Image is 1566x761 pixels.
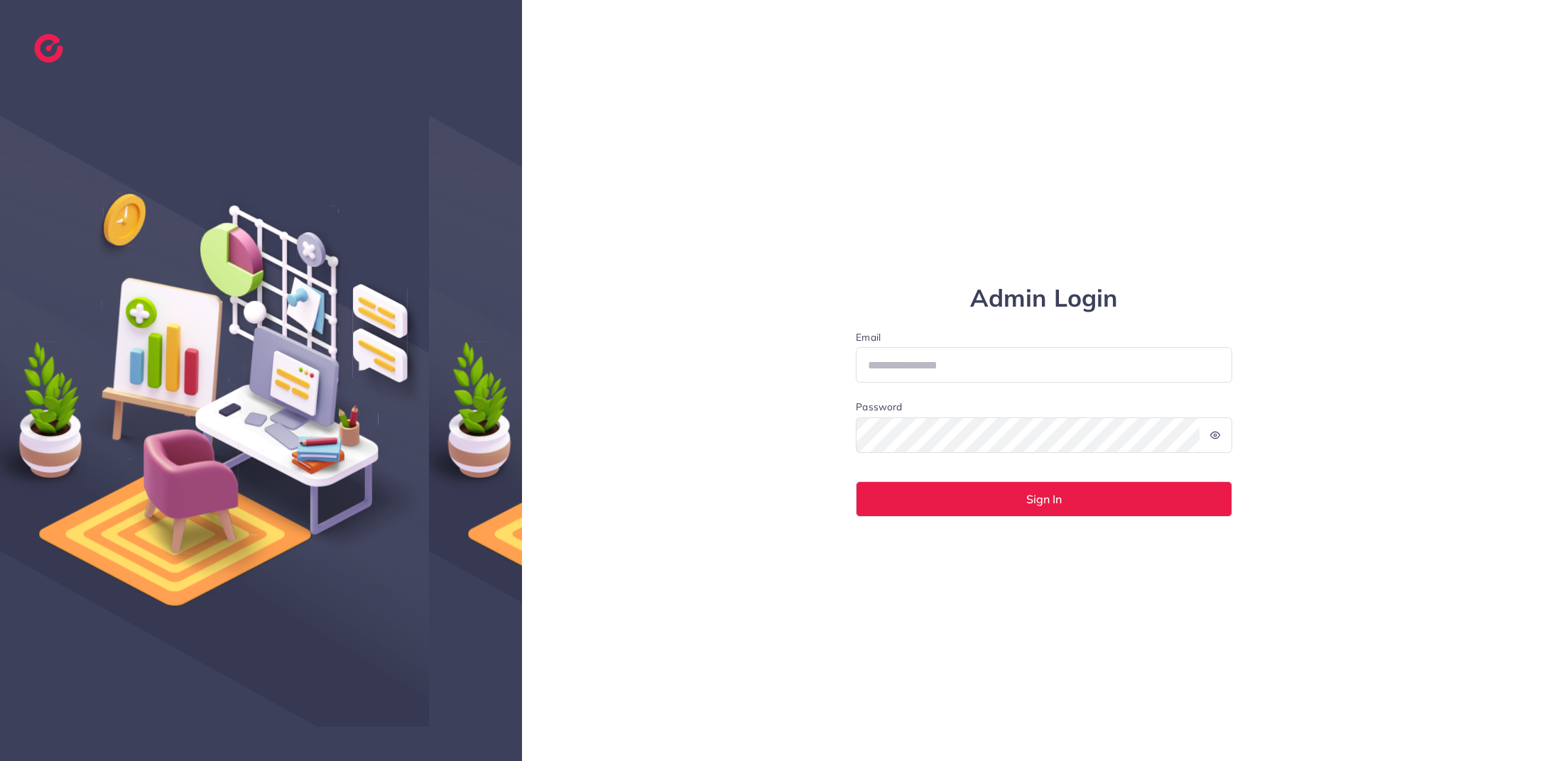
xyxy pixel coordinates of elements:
[856,330,1232,344] label: Email
[856,400,902,414] label: Password
[856,481,1232,517] button: Sign In
[1026,493,1062,505] span: Sign In
[856,284,1232,313] h1: Admin Login
[34,34,63,62] img: logo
